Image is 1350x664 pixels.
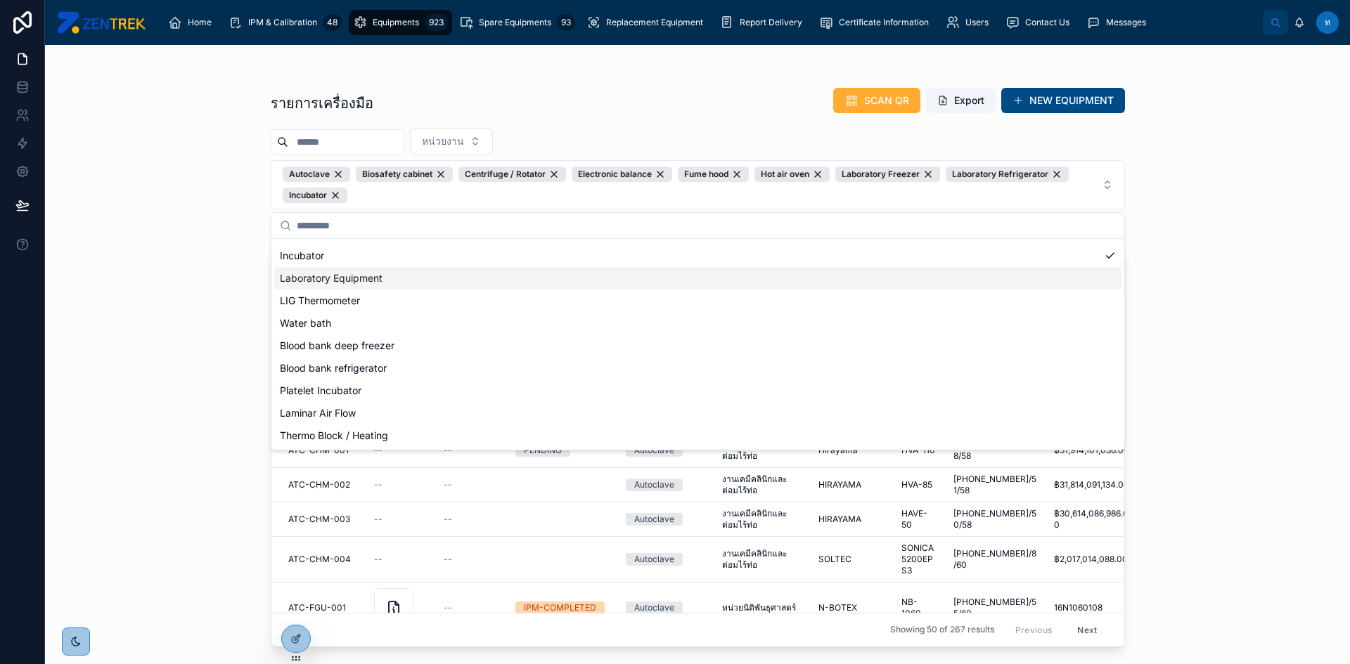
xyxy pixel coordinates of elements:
[288,602,357,613] a: ATC-FGU-001
[953,508,1037,530] a: [PHONE_NUMBER]/50/58
[722,508,802,530] a: งานเคมีคลินิกและต่อมไร้ท่อ
[157,7,1263,38] div: scrollable content
[754,167,830,182] div: Hot air oven
[458,167,566,182] button: Unselect CENTRIFUGE_ROTATOR
[283,167,350,182] button: Unselect AUTOCLAVE
[833,88,920,113] button: SCAN QR
[271,93,373,113] h1: รายการเครื่องมือ
[444,514,499,525] a: --
[901,479,937,490] a: HVA-85
[901,479,932,490] span: HVA-85
[444,554,452,565] span: --
[835,167,940,182] div: Laboratory Freezer
[626,479,705,491] a: Autoclave
[288,602,346,613] span: ATC-FGU-001
[864,93,909,108] span: SCAN QR
[626,444,705,457] a: Autoclave
[818,554,885,565] a: SOLTEC
[1082,10,1156,35] a: Messages
[374,479,427,490] a: --
[678,167,749,182] button: Unselect FUME_HOOD
[953,597,1037,619] a: [PHONE_NUMBER]/55/60
[444,479,452,490] span: --
[901,445,935,456] span: HVA-110
[224,10,346,35] a: IPM & Calibration48
[1054,554,1133,565] a: ฿2,017,014,088.00
[373,17,419,28] span: Equipments
[722,548,802,571] a: งานเคมีคลินิกและต่อมไร้ท่อ
[722,602,796,613] span: หน่วยนิติพันธุศาสตร์
[634,479,674,491] div: Autoclave
[56,11,146,34] img: App logo
[818,479,885,490] a: HIRAYAMA
[582,10,713,35] a: Replacement Equipment
[818,479,861,490] span: HIRAYAMA
[722,474,802,496] a: งานเคมีคลินิกและต่อมไร้ท่อ
[818,445,885,456] a: Hirayama
[946,167,1069,182] div: Laboratory Refrigerator
[444,602,499,613] a: --
[274,334,1121,357] div: Blood bank deep freezer
[953,548,1037,571] span: [PHONE_NUMBER]/8/60
[374,554,427,565] a: --
[274,357,1121,379] div: Blood bank refrigerator
[557,14,575,31] div: 93
[444,602,452,613] span: --
[1106,17,1146,28] span: Messages
[422,134,464,148] span: หน่วยงาน
[818,514,861,525] span: HIRAYAMA
[716,10,812,35] a: Report Delivery
[274,312,1121,334] div: Water bath
[818,445,858,456] span: Hirayama
[678,167,749,182] div: Fume hood
[626,601,705,614] a: Autoclave
[248,17,317,28] span: IPM & Calibration
[1001,88,1125,113] button: NEW EQUIPMENT
[274,289,1121,312] div: LIG Thermometer
[444,479,499,490] a: --
[818,514,885,525] a: HIRAYAMA
[164,10,221,35] a: Home
[953,474,1037,496] span: [PHONE_NUMBER]/51/58
[1054,554,1128,565] span: ฿2,017,014,088.00
[754,167,830,182] button: Unselect HOT_AIR_OVEN
[1054,445,1129,456] span: ฿31,914,101,036.00
[835,167,940,182] button: Unselect LABORATORY_FREEZER
[349,10,452,35] a: Equipments923
[374,554,382,565] span: --
[323,14,342,31] div: 48
[458,167,566,182] div: Centrifuge / Rotator
[356,167,453,182] div: Biosafety cabinet
[374,445,427,456] a: --
[455,10,579,35] a: Spare Equipments93
[1054,479,1129,490] span: ฿31,814,091,134.00
[524,601,596,614] div: IPM-COMPLETED
[1054,508,1133,530] a: ฿30,614,086,986.00
[288,554,357,565] a: ATC-CHM-004
[839,17,929,28] span: Certificate Information
[374,445,382,456] span: --
[288,445,357,456] a: ATC-CHM-001
[901,445,937,456] a: HVA-110
[283,167,350,182] div: Autoclave
[1025,17,1069,28] span: Contact Us
[188,17,212,28] span: Home
[271,239,1124,450] div: Suggestions
[926,88,996,113] button: Export
[288,445,349,456] span: ATC-CHM-001
[274,424,1121,447] div: Thermo Block / Heating
[901,542,937,576] a: SONICA 5200EP S3
[572,167,672,182] div: Electronic balance
[356,167,453,182] button: Unselect BIOSAFETY_CABINET
[901,508,937,530] a: HAVE-50
[634,601,674,614] div: Autoclave
[606,17,703,28] span: Replacement Equipment
[288,514,350,525] span: ATC-CHM-003
[374,514,382,525] span: --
